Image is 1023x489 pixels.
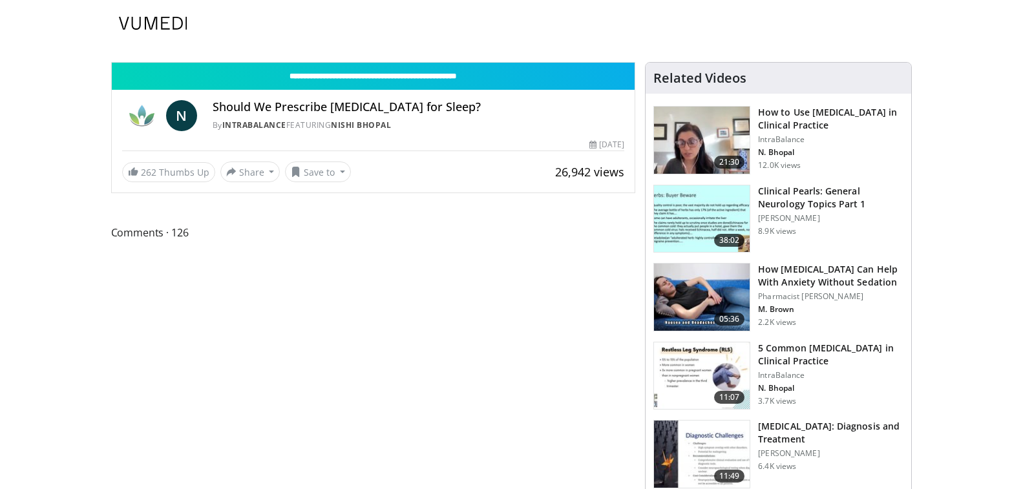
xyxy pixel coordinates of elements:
img: 662646f3-24dc-48fd-91cb-7f13467e765c.150x105_q85_crop-smart_upscale.jpg [654,107,750,174]
h3: How [MEDICAL_DATA] Can Help With Anxiety Without Sedation [758,263,903,289]
a: Nishi Bhopal [331,120,391,130]
span: 26,942 views [555,164,624,180]
p: IntraBalance [758,134,903,145]
a: 262 Thumbs Up [122,162,215,182]
h3: [MEDICAL_DATA]: Diagnosis and Treatment [758,420,903,446]
a: 38:02 Clinical Pearls: General Neurology Topics Part 1 [PERSON_NAME] 8.9K views [653,185,903,253]
span: 21:30 [714,156,745,169]
a: 11:49 [MEDICAL_DATA]: Diagnosis and Treatment [PERSON_NAME] 6.4K views [653,420,903,488]
a: IntraBalance [222,120,286,130]
h4: Should We Prescribe [MEDICAL_DATA] for Sleep? [213,100,625,114]
p: 2.2K views [758,317,796,328]
p: Michael Brown [758,304,903,315]
a: 05:36 How [MEDICAL_DATA] Can Help With Anxiety Without Sedation Pharmacist [PERSON_NAME] M. Brown... [653,263,903,331]
button: Save to [285,161,351,182]
h3: 5 Common [MEDICAL_DATA] in Clinical Practice [758,342,903,368]
span: 262 [141,166,156,178]
a: 21:30 How to Use [MEDICAL_DATA] in Clinical Practice IntraBalance N. Bhopal 12.0K views [653,106,903,174]
p: Pharmacist [PERSON_NAME] [758,291,903,302]
span: 11:49 [714,470,745,483]
h3: How to Use [MEDICAL_DATA] in Clinical Practice [758,106,903,132]
p: 8.9K views [758,226,796,236]
p: 3.7K views [758,396,796,406]
span: 05:36 [714,313,745,326]
a: N [166,100,197,131]
span: 11:07 [714,391,745,404]
p: Nishi Bhopal [758,383,903,393]
img: 6e0bc43b-d42b-409a-85fd-0f454729f2ca.150x105_q85_crop-smart_upscale.jpg [654,421,750,488]
p: 12.0K views [758,160,801,171]
p: 6.4K views [758,461,796,472]
button: Share [220,161,280,182]
img: VuMedi Logo [119,17,187,30]
span: 38:02 [714,234,745,247]
div: [DATE] [589,139,624,151]
p: IntraBalance [758,370,903,380]
img: 7bfe4765-2bdb-4a7e-8d24-83e30517bd33.150x105_q85_crop-smart_upscale.jpg [654,264,750,331]
h3: Clinical Pearls: General Neurology Topics Part 1 [758,185,903,211]
p: [PERSON_NAME] [758,213,903,224]
span: Comments 126 [111,224,636,241]
div: By FEATURING [213,120,625,131]
img: e41a58fc-c8b3-4e06-accc-3dd0b2ae14cc.150x105_q85_crop-smart_upscale.jpg [654,342,750,410]
img: IntraBalance [122,100,161,131]
h4: Related Videos [653,70,746,86]
a: 11:07 5 Common [MEDICAL_DATA] in Clinical Practice IntraBalance N. Bhopal 3.7K views [653,342,903,410]
img: 91ec4e47-6cc3-4d45-a77d-be3eb23d61cb.150x105_q85_crop-smart_upscale.jpg [654,185,750,253]
p: [PERSON_NAME] [758,448,903,459]
p: Nishi Bhopal [758,147,903,158]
